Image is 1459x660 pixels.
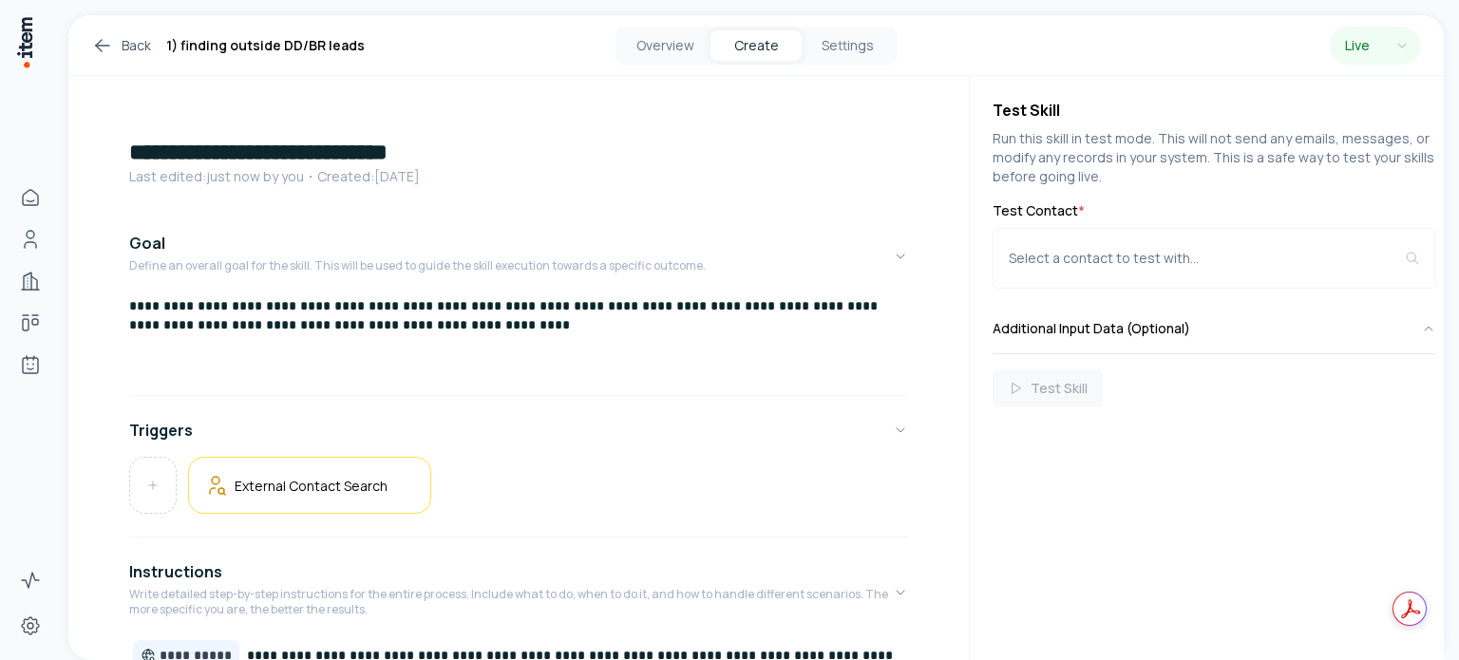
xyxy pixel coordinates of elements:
p: Write detailed step-by-step instructions for the entire process. Include what to do, when to do i... [129,587,893,617]
a: Agents [11,346,49,384]
h5: External Contact Search [235,477,388,495]
label: Test Contact [993,201,1436,220]
a: People [11,220,49,258]
a: Deals [11,304,49,342]
p: Last edited: just now by you ・Created: [DATE] [129,167,908,186]
button: Triggers [129,404,908,457]
button: InstructionsWrite detailed step-by-step instructions for the entire process. Include what to do, ... [129,545,908,640]
div: Select a contact to test with... [1009,249,1405,268]
div: Triggers [129,457,908,529]
button: Create [711,30,802,61]
a: Companies [11,262,49,300]
a: Back [91,34,151,57]
button: Settings [802,30,893,61]
a: Settings [11,607,49,645]
h1: 1) finding outside DD/BR leads [166,34,365,57]
a: Home [11,179,49,217]
h4: Test Skill [993,99,1436,122]
button: Overview [619,30,711,61]
p: Run this skill in test mode. This will not send any emails, messages, or modify any records in yo... [993,129,1436,186]
a: Activity [11,561,49,599]
h4: Goal [129,232,165,255]
p: Define an overall goal for the skill. This will be used to guide the skill execution towards a sp... [129,258,706,273]
button: GoalDefine an overall goal for the skill. This will be used to guide the skill execution towards ... [129,217,908,296]
h4: Instructions [129,560,222,583]
button: Additional Input Data (Optional) [993,304,1436,353]
h4: Triggers [129,419,193,442]
img: Item Brain Logo [15,15,34,69]
div: GoalDefine an overall goal for the skill. This will be used to guide the skill execution towards ... [129,296,908,387]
